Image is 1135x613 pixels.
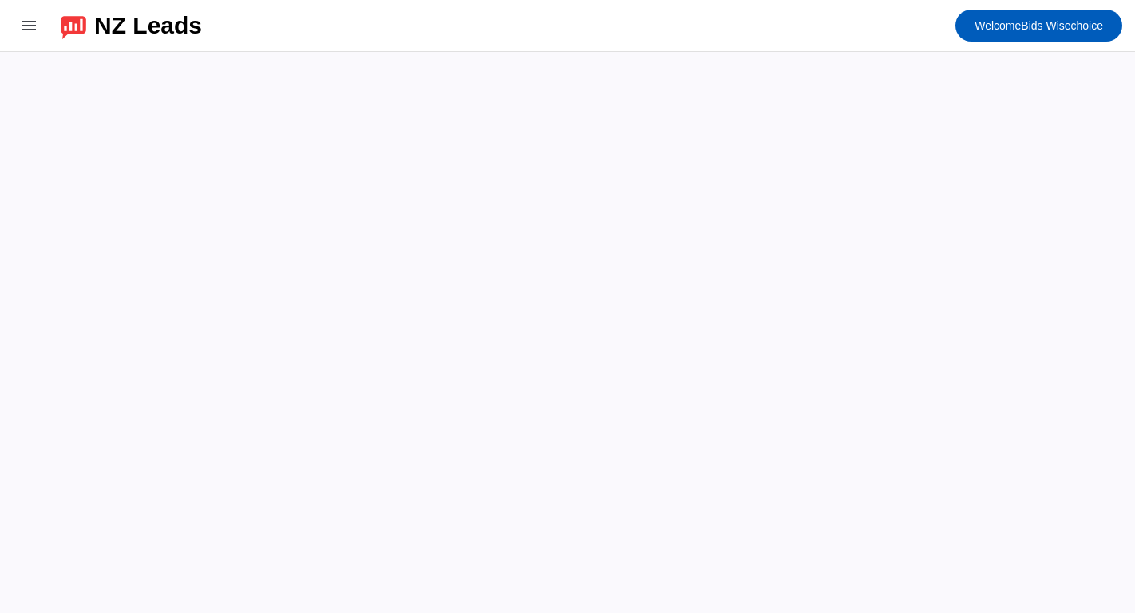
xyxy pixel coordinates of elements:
span: Bids Wisechoice [975,14,1103,37]
span: Welcome [975,19,1021,32]
div: NZ Leads [94,14,202,37]
button: WelcomeBids Wisechoice [955,10,1122,42]
img: logo [61,12,86,39]
mat-icon: menu [19,16,38,35]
